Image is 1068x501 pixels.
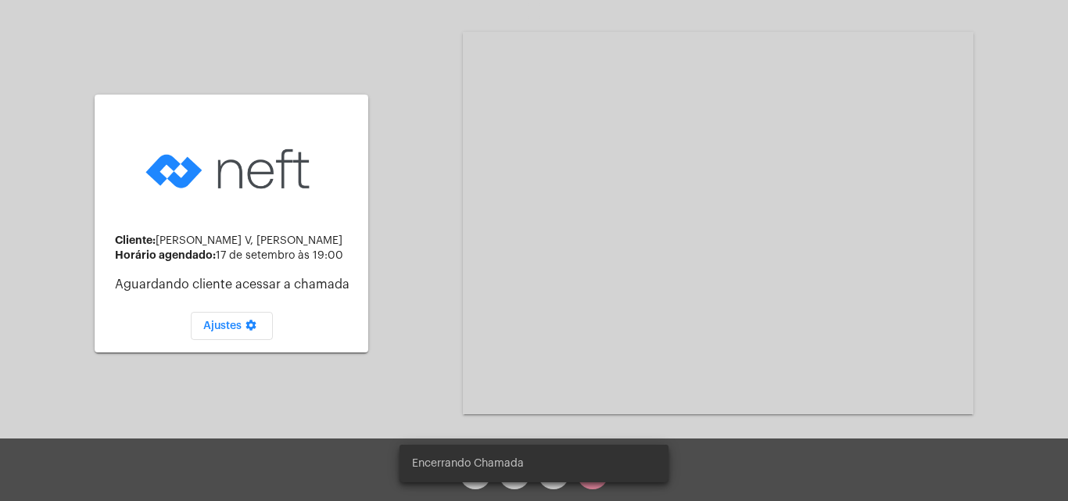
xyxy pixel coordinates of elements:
[115,277,356,292] p: Aguardando cliente acessar a chamada
[115,234,156,245] strong: Cliente:
[412,456,524,471] span: Encerrando Chamada
[142,124,321,214] img: logo-neft-novo-2.png
[203,320,260,331] span: Ajustes
[191,312,273,340] button: Ajustes
[115,249,216,260] strong: Horário agendado:
[242,319,260,338] mat-icon: settings
[115,249,356,262] div: 17 de setembro às 19:00
[115,234,356,247] div: [PERSON_NAME] V, [PERSON_NAME]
